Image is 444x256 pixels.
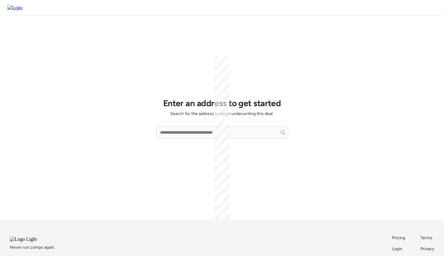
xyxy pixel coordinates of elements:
h1: Enter an address to get started [163,98,281,108]
a: Login [392,246,406,252]
a: Privacy [420,246,434,252]
img: Logo Light [10,236,53,242]
a: Terms [420,235,434,241]
a: Pricing [392,235,406,241]
span: Search for the address to begin underwriting this deal. [170,111,273,117]
span: Terms [420,235,432,240]
img: Logo [7,5,23,10]
span: Login [392,246,402,251]
span: Never run comps again. [10,244,55,251]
